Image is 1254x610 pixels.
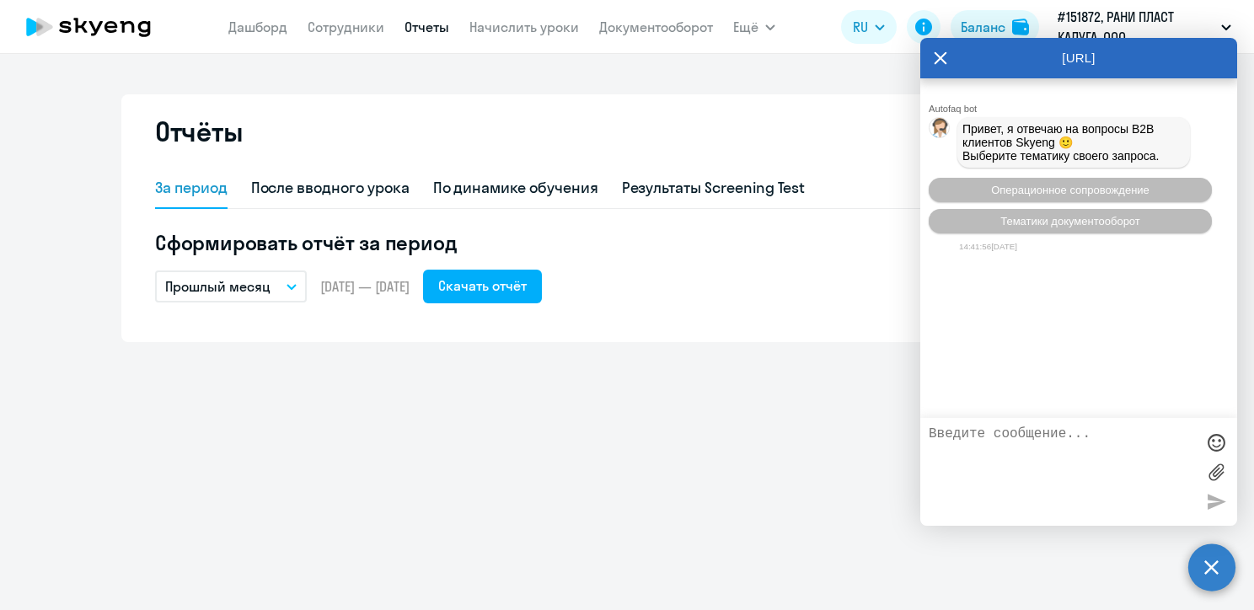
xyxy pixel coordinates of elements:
[951,10,1039,44] button: Балансbalance
[155,115,243,148] h2: Отчёты
[962,122,1160,163] span: Привет, я отвечаю на вопросы B2B клиентов Skyeng 🙂 Выберите тематику своего запроса.
[929,104,1237,114] div: Autofaq bot
[733,10,775,44] button: Ещё
[155,177,228,199] div: За период
[929,209,1212,233] button: Тематики документооборот
[308,19,384,35] a: Сотрудники
[1000,215,1140,227] span: Тематики документооборот
[320,277,410,296] span: [DATE] — [DATE]
[433,177,598,199] div: По динамике обучения
[251,177,410,199] div: После вводного урока
[1012,19,1029,35] img: balance
[1058,7,1214,47] p: #151872, РАНИ ПЛАСТ КАЛУГА, ООО
[599,19,713,35] a: Документооборот
[733,17,758,37] span: Ещё
[155,229,1099,256] h5: Сформировать отчёт за период
[853,17,868,37] span: RU
[841,10,897,44] button: RU
[423,270,542,303] button: Скачать отчёт
[165,276,271,297] p: Прошлый месяц
[930,118,951,142] img: bot avatar
[405,19,449,35] a: Отчеты
[1049,7,1240,47] button: #151872, РАНИ ПЛАСТ КАЛУГА, ООО
[1203,459,1229,484] label: Лимит 10 файлов
[228,19,287,35] a: Дашборд
[991,184,1149,196] span: Операционное сопровождение
[929,178,1212,202] button: Операционное сопровождение
[959,242,1017,251] time: 14:41:56[DATE]
[622,177,806,199] div: Результаты Screening Test
[155,270,307,302] button: Прошлый месяц
[469,19,579,35] a: Начислить уроки
[961,17,1005,37] div: Баланс
[438,276,527,296] div: Скачать отчёт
